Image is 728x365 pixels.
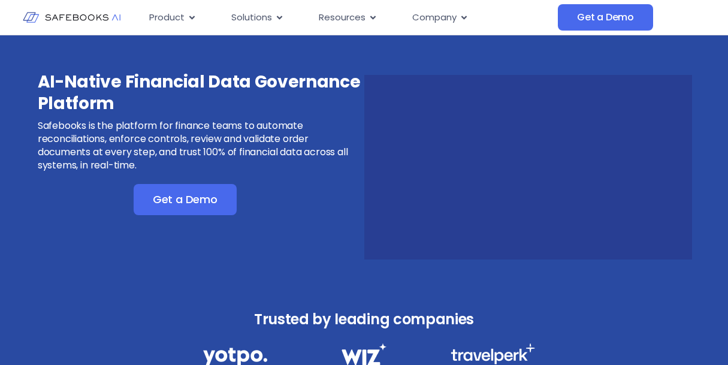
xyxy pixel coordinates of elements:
[451,343,535,364] img: Financial Data Governance 3
[558,4,653,31] a: Get a Demo
[38,119,363,172] p: Safebooks is the platform for finance teams to automate reconciliations, enforce controls, review...
[38,71,363,114] h3: AI-Native Financial Data Governance Platform
[231,11,272,25] span: Solutions
[577,11,634,23] span: Get a Demo
[153,194,218,206] span: Get a Demo
[149,11,185,25] span: Product
[319,11,365,25] span: Resources
[412,11,457,25] span: Company
[134,184,237,215] a: Get a Demo
[140,6,558,29] div: Menu Toggle
[140,6,558,29] nav: Menu
[177,307,552,331] h3: Trusted by leading companies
